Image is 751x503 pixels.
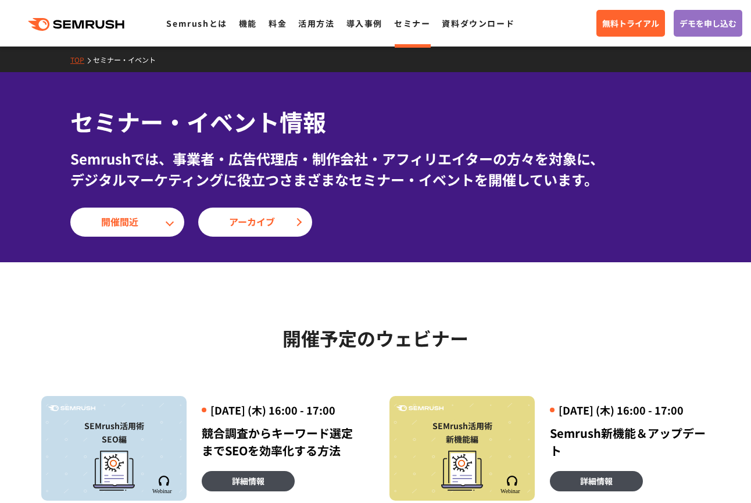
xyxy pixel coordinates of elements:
[152,476,176,494] img: Semrush
[346,17,382,29] a: 導入事例
[596,10,665,37] a: 無料トライアル
[395,419,529,446] div: SEMrush活用術 新機能編
[232,475,264,487] span: 詳細情報
[166,17,227,29] a: Semrushとは
[70,55,93,65] a: TOP
[500,476,524,494] img: Semrush
[442,17,514,29] a: 資料ダウンロード
[70,208,184,237] a: 開催間近
[298,17,334,29] a: 活用方法
[202,403,362,418] div: [DATE] (木) 16:00 - 17:00
[602,17,659,30] span: 無料トライアル
[396,405,444,412] img: Semrush
[48,405,95,412] img: Semrush
[41,323,710,352] h2: 開催予定のウェビナー
[239,17,257,29] a: 機能
[202,424,362,459] div: 競合調査からキーワード選定までSEOを効率化する方法
[229,215,281,230] span: アーカイブ
[550,424,710,459] div: Semrush新機能＆アップデート
[680,17,736,30] span: デモを申し込む
[93,55,164,65] a: セミナー・イベント
[550,403,710,418] div: [DATE] (木) 16:00 - 17:00
[269,17,287,29] a: 料金
[101,215,153,230] span: 開催間近
[580,475,613,487] span: 詳細情報
[550,471,643,491] a: 詳細情報
[198,208,312,237] a: アーカイブ
[70,105,681,139] h1: セミナー・イベント情報
[394,17,430,29] a: セミナー
[674,10,742,37] a: デモを申し込む
[47,419,181,446] div: SEMrush活用術 SEO編
[70,148,681,190] div: Semrushでは、事業者・広告代理店・制作会社・アフィリエイターの方々を対象に、 デジタルマーケティングに役立つさまざまなセミナー・イベントを開催しています。
[202,471,295,491] a: 詳細情報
